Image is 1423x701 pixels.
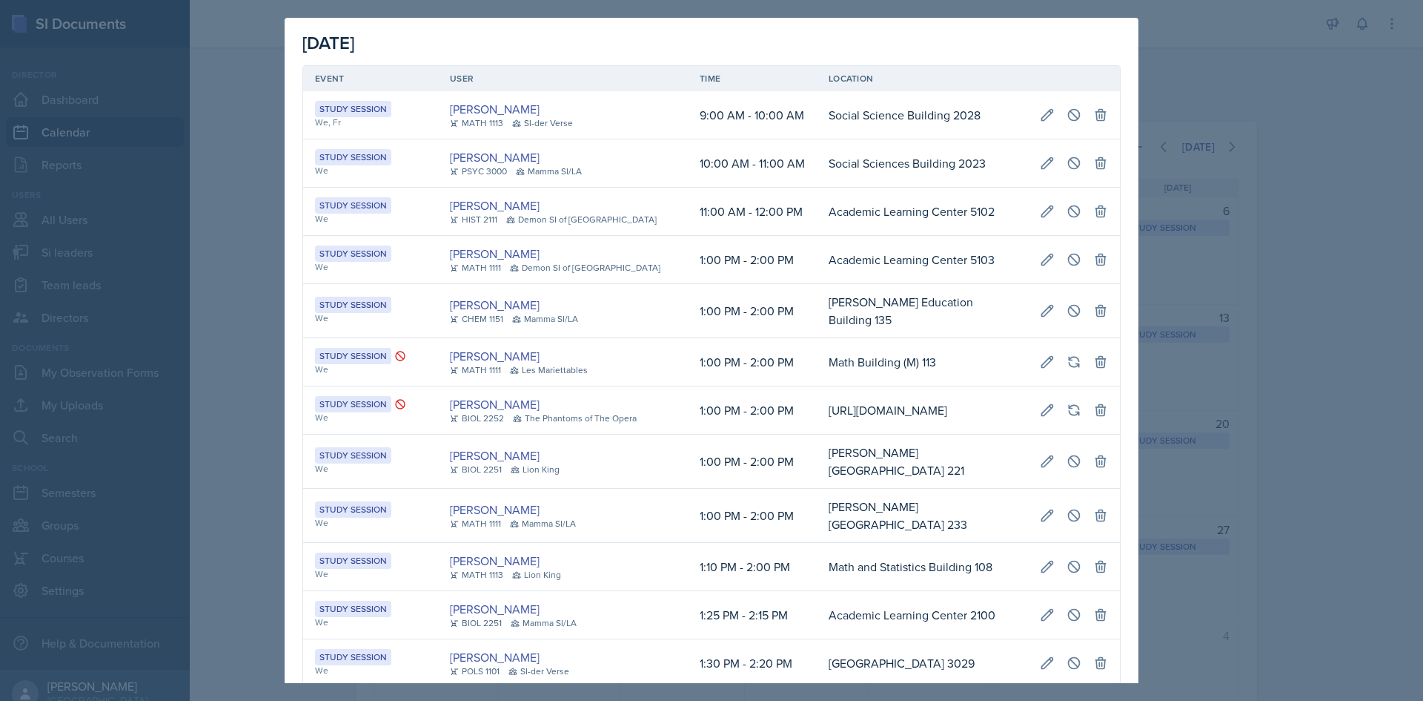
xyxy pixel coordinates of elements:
a: [PERSON_NAME] [450,648,540,666]
th: User [438,66,688,91]
div: Study Session [315,447,391,464]
div: MATH 1113 [450,568,503,582]
td: 11:00 AM - 12:00 PM [688,188,817,236]
a: [PERSON_NAME] [450,600,540,618]
div: We [315,567,426,581]
div: Les Mariettables [510,363,588,377]
div: We [315,164,426,177]
div: Study Session [315,601,391,617]
td: [PERSON_NAME][GEOGRAPHIC_DATA] 221 [817,435,1028,489]
div: We [315,260,426,274]
div: Study Session [315,649,391,665]
div: Study Session [315,396,391,412]
a: [PERSON_NAME] [450,395,540,413]
a: [PERSON_NAME] [450,501,540,519]
div: HIST 2111 [450,213,497,226]
td: [PERSON_NAME][GEOGRAPHIC_DATA] 233 [817,489,1028,543]
td: 10:00 AM - 11:00 AM [688,139,817,188]
div: Study Session [315,101,391,117]
td: 1:00 PM - 2:00 PM [688,489,817,543]
a: [PERSON_NAME] [450,347,540,365]
div: Study Session [315,246,391,262]
div: We [315,516,426,530]
td: 1:00 PM - 2:00 PM [688,236,817,284]
td: Social Science Building 2028 [817,91,1028,139]
div: We [315,363,426,376]
a: [PERSON_NAME] [450,148,540,166]
th: Location [817,66,1028,91]
td: 9:00 AM - 10:00 AM [688,91,817,139]
div: MATH 1111 [450,363,501,377]
td: Academic Learning Center 2100 [817,591,1028,639]
div: We [315,462,426,475]
div: Study Session [315,348,391,364]
td: [URL][DOMAIN_NAME] [817,386,1028,435]
div: Mamma SI/LA [512,312,578,326]
a: [PERSON_NAME] [450,197,540,214]
td: [PERSON_NAME] Education Building 135 [817,284,1028,338]
div: Mamma SI/LA [510,517,576,530]
th: Event [303,66,438,91]
div: Study Session [315,553,391,569]
div: [DATE] [302,30,1121,56]
div: Demon SI of [GEOGRAPHIC_DATA] [506,213,657,226]
td: [GEOGRAPHIC_DATA] 3029 [817,639,1028,688]
div: We [315,212,426,226]
div: We [315,664,426,677]
div: Mamma SI/LA [516,165,582,178]
td: 1:00 PM - 2:00 PM [688,284,817,338]
div: We [315,616,426,629]
div: PSYC 3000 [450,165,507,178]
a: [PERSON_NAME] [450,296,540,314]
a: [PERSON_NAME] [450,245,540,263]
div: Study Session [315,501,391,518]
div: Mamma SI/LA [511,616,577,630]
td: 1:00 PM - 2:00 PM [688,386,817,435]
div: Study Session [315,149,391,165]
div: We [315,312,426,325]
td: Academic Learning Center 5102 [817,188,1028,236]
div: Study Session [315,297,391,313]
div: We, Fr [315,116,426,129]
div: Lion King [512,568,561,582]
a: [PERSON_NAME] [450,552,540,570]
div: Study Session [315,197,391,214]
div: CHEM 1151 [450,312,503,326]
a: [PERSON_NAME] [450,447,540,464]
div: The Phantoms of The Opera [513,412,637,425]
div: We [315,411,426,424]
div: SI-der Verse [512,116,573,130]
td: Math Building (M) 113 [817,338,1028,386]
div: SI-der Verse [508,665,569,678]
td: 1:10 PM - 2:00 PM [688,543,817,591]
div: BIOL 2252 [450,412,504,425]
td: Social Sciences Building 2023 [817,139,1028,188]
td: 1:00 PM - 2:00 PM [688,435,817,489]
td: 1:30 PM - 2:20 PM [688,639,817,688]
td: 1:00 PM - 2:00 PM [688,338,817,386]
td: Math and Statistics Building 108 [817,543,1028,591]
div: POLS 1101 [450,665,500,678]
div: BIOL 2251 [450,463,502,476]
div: MATH 1113 [450,116,503,130]
div: MATH 1111 [450,261,501,274]
a: [PERSON_NAME] [450,100,540,118]
th: Time [688,66,817,91]
div: MATH 1111 [450,517,501,530]
td: Academic Learning Center 5103 [817,236,1028,284]
td: 1:25 PM - 2:15 PM [688,591,817,639]
div: Lion King [511,463,560,476]
div: BIOL 2251 [450,616,502,630]
div: Demon SI of [GEOGRAPHIC_DATA] [510,261,660,274]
